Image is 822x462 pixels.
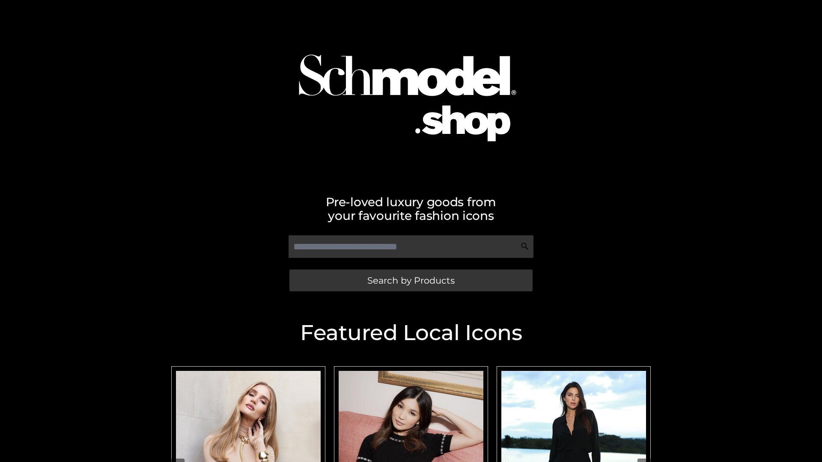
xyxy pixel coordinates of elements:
img: Search Icon [521,242,529,251]
h2: Featured Local Icons​ [167,322,655,344]
h2: Pre-loved luxury goods from your favourite fashion icons [167,195,655,222]
span: Search by Products [367,276,455,285]
a: Search by Products [289,269,533,291]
